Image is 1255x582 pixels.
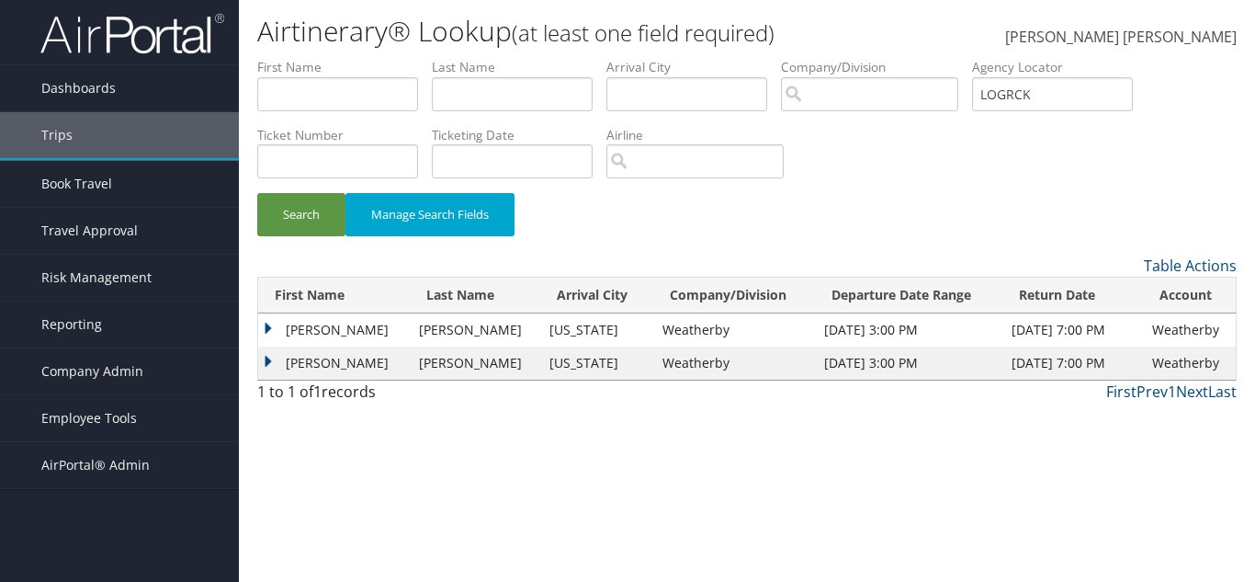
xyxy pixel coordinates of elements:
small: (at least one field required) [512,17,774,48]
div: 1 to 1 of records [257,381,481,412]
td: [US_STATE] [540,347,652,380]
h1: Airtinerary® Lookup [257,12,910,51]
span: Company Admin [41,348,143,394]
span: 1 [313,382,322,402]
label: Ticket Number [257,126,432,144]
th: Company/Division [653,278,815,314]
label: Company/Division [781,58,972,76]
button: Search [257,193,345,236]
th: First Name: activate to sort column ascending [258,278,410,314]
td: Weatherby [1143,314,1236,347]
td: [DATE] 3:00 PM [815,347,1001,380]
td: [PERSON_NAME] [410,314,541,347]
a: [PERSON_NAME] [PERSON_NAME] [1005,9,1237,66]
label: Ticketing Date [432,126,606,144]
label: Airline [606,126,797,144]
td: Weatherby [1143,347,1236,380]
span: Trips [41,112,73,158]
span: Book Travel [41,161,112,207]
td: Weatherby [653,347,815,380]
td: [PERSON_NAME] [258,314,410,347]
td: [DATE] 7:00 PM [1002,347,1144,380]
th: Arrival City: activate to sort column ascending [540,278,652,314]
td: [PERSON_NAME] [258,347,410,380]
th: Departure Date Range: activate to sort column descending [815,278,1001,314]
a: First [1106,382,1136,402]
a: 1 [1168,382,1176,402]
td: [PERSON_NAME] [410,347,541,380]
span: Employee Tools [41,395,137,441]
label: First Name [257,58,432,76]
td: [DATE] 7:00 PM [1002,314,1144,347]
th: Last Name: activate to sort column ascending [410,278,541,314]
span: [PERSON_NAME] [PERSON_NAME] [1005,27,1237,47]
span: Reporting [41,302,102,348]
button: Manage Search Fields [345,193,514,236]
span: Travel Approval [41,208,138,254]
td: [US_STATE] [540,314,652,347]
td: [DATE] 3:00 PM [815,314,1001,347]
td: Weatherby [653,314,815,347]
th: Return Date: activate to sort column ascending [1002,278,1144,314]
a: Table Actions [1144,256,1237,276]
a: Last [1208,382,1237,402]
span: AirPortal® Admin [41,442,150,488]
span: Dashboards [41,65,116,111]
a: Prev [1136,382,1168,402]
label: Last Name [432,58,606,76]
span: Risk Management [41,255,152,301]
label: Agency Locator [972,58,1147,76]
img: airportal-logo.png [40,12,224,55]
a: Next [1176,382,1208,402]
label: Arrival City [606,58,781,76]
th: Account: activate to sort column ascending [1143,278,1236,314]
